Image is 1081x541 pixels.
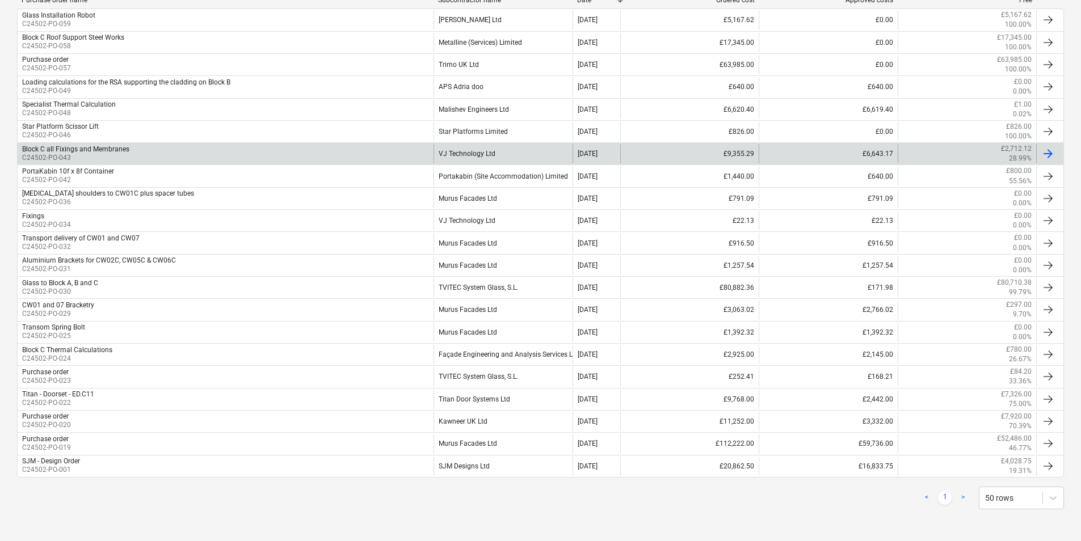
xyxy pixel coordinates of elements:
div: [DATE] [578,261,598,269]
p: 0.00% [1013,87,1032,96]
a: Page 1 is your current page [938,491,952,505]
div: £63,985.00 [620,55,759,74]
div: TVITEC System Glass, S.L. [434,278,572,297]
div: [DATE] [578,417,598,425]
div: CW01 and 07 Bracketry [22,301,94,309]
div: [DATE] [578,462,598,470]
div: £59,736.00 [759,434,897,453]
p: C24502-PO-058 [22,41,124,51]
a: Previous page [920,491,933,505]
div: Specialist Thermal Calculation [22,100,116,108]
p: C24502-PO-042 [22,175,114,185]
div: Block C Thermal Calculations [22,346,112,354]
p: C24502-PO-020 [22,420,71,430]
p: 0.00% [1013,198,1032,208]
p: £800.00 [1006,166,1032,176]
div: [PERSON_NAME] Ltd [434,10,572,29]
div: £2,145.00 [759,345,897,364]
div: SJM Designs Ltd [434,457,572,476]
p: £0.00 [1014,256,1032,265]
div: £0.00 [759,55,897,74]
div: PortaKabin 10f x 8f Container [22,167,114,175]
div: £791.09 [620,189,759,208]
div: [DATE] [578,350,598,358]
p: 100.00% [1005,43,1032,52]
div: Glass Installation Robot [22,11,95,19]
div: [DATE] [578,217,598,225]
p: C24502-PO-029 [22,309,94,319]
div: £9,355.29 [620,144,759,163]
div: SJM - Design Order [22,457,80,465]
p: 33.36% [1009,377,1032,386]
div: £1,257.54 [620,256,759,275]
p: £0.00 [1014,211,1032,221]
div: Portakabin (Site Accommodation) Limited [434,166,572,185]
p: C24502-PO-057 [22,64,71,73]
div: £0.00 [759,33,897,52]
div: £11,252.00 [620,412,759,431]
div: [DATE] [578,16,598,24]
div: Murus Facades Ltd [434,256,572,275]
div: [DATE] [578,172,598,180]
div: APS Adria doo [434,77,572,96]
div: [DATE] [578,83,598,91]
div: £17,345.00 [620,33,759,52]
p: C24502-PO-023 [22,376,71,386]
p: £63,985.00 [997,55,1032,65]
div: Purchase order [22,412,69,420]
div: Loading calculations for the RSA supporting the cladding on Block B [22,78,230,86]
iframe: Chat Widget [1024,487,1081,541]
div: £1,257.54 [759,256,897,275]
div: Star Platforms Limited [434,122,572,141]
div: £916.50 [620,233,759,252]
div: £171.98 [759,278,897,297]
div: £1,440.00 [620,166,759,185]
div: £640.00 [620,77,759,96]
div: [DATE] [578,373,598,381]
div: £22.13 [620,211,759,230]
p: £4,028.75 [1001,457,1032,466]
div: £168.21 [759,367,897,386]
div: Metalline (Services) Limited [434,33,572,52]
div: £112,222.00 [620,434,759,453]
div: Purchase order [22,56,69,64]
p: £7,920.00 [1001,412,1032,421]
p: 55.56% [1009,176,1032,186]
p: C24502-PO-059 [22,19,95,29]
div: TVITEC System Glass, S.L. [434,367,572,386]
div: Block C Roof Support Steel Works [22,33,124,41]
p: C24502-PO-046 [22,130,99,140]
div: Purchase order [22,368,69,376]
div: Purchase order [22,435,69,443]
p: 100.00% [1005,65,1032,74]
p: £826.00 [1006,122,1032,132]
p: £80,710.38 [997,278,1032,288]
p: 0.00% [1013,243,1032,253]
p: £52,486.00 [997,434,1032,443]
p: 9.70% [1013,310,1032,319]
div: VJ Technology Ltd [434,211,572,230]
div: £16,833.75 [759,457,897,476]
p: C24502-PO-034 [22,220,71,230]
p: 0.00% [1013,332,1032,342]
p: £0.00 [1014,77,1032,87]
div: [DATE] [578,128,598,136]
a: Next page [956,491,970,505]
p: 26.67% [1009,354,1032,364]
p: C24502-PO-030 [22,287,98,297]
div: [DATE] [578,395,598,403]
div: £5,167.62 [620,10,759,29]
div: [DATE] [578,239,598,247]
div: £826.00 [620,122,759,141]
p: C24502-PO-022 [22,398,94,408]
div: Murus Facades Ltd [434,434,572,453]
div: Murus Facades Ltd [434,189,572,208]
div: [DATE] [578,284,598,291]
div: Murus Facades Ltd [434,300,572,319]
div: Trimo UK Ltd [434,55,572,74]
div: £1,392.32 [620,323,759,342]
div: £0.00 [759,122,897,141]
p: C24502-PO-024 [22,354,112,364]
div: £2,925.00 [620,345,759,364]
div: £6,620.40 [620,100,759,119]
